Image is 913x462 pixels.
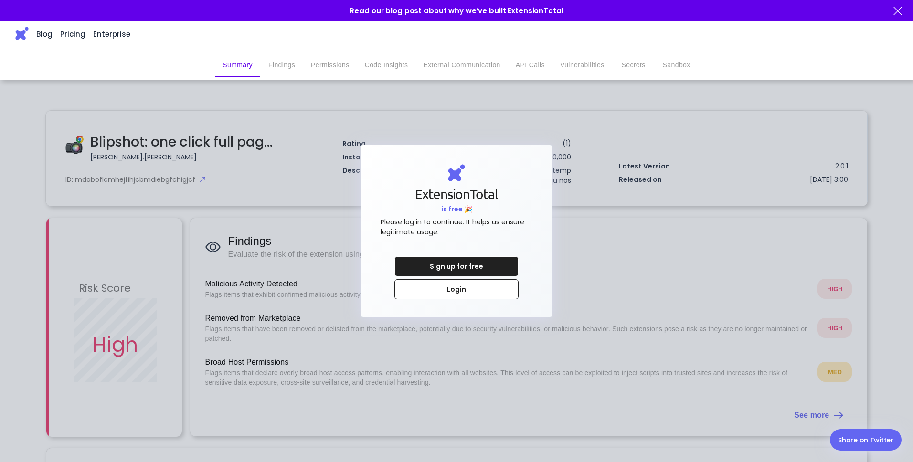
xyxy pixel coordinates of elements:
[612,54,655,77] button: Secrets
[830,429,902,451] a: Share on Twitter
[420,257,493,276] div: Sign up for free
[655,54,698,77] button: Sandbox
[260,54,303,77] button: Findings
[508,54,552,77] button: API Calls
[303,54,357,77] button: Permissions
[215,54,260,77] button: Summary
[381,217,533,237] div: Please log in to continue. It helps us ensure legitimate usage.
[415,184,498,204] h1: ExtensionTotal
[420,280,493,299] div: Login
[838,434,893,446] div: Share on Twitter
[441,204,472,214] div: is free 🎉
[415,54,508,77] button: External Communication
[394,279,519,299] a: Login
[552,54,612,77] button: Vulnerabilities
[394,256,519,276] a: Sign up for free
[357,54,416,77] button: Code Insights
[372,6,422,16] a: our blog post
[215,54,698,77] div: secondary tabs example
